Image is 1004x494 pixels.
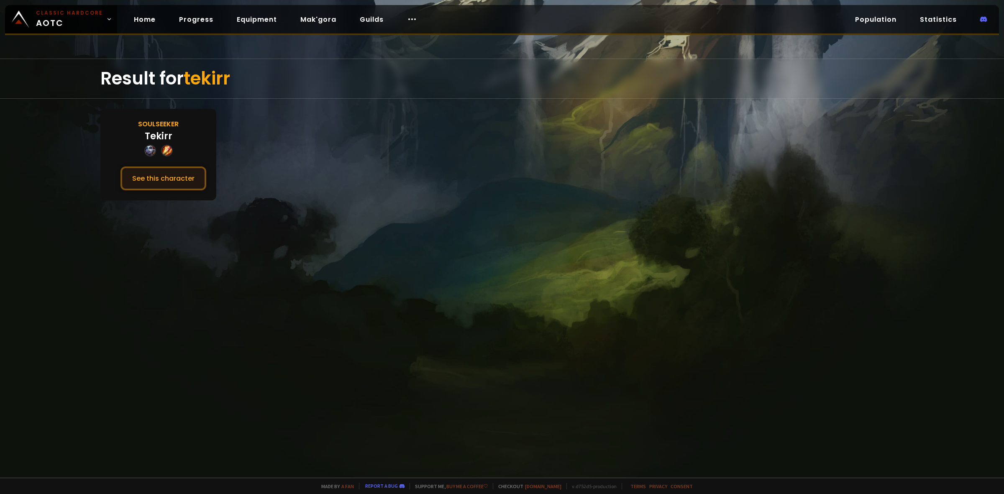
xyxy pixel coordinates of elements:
[446,483,488,489] a: Buy me a coffee
[566,483,617,489] span: v. d752d5 - production
[138,119,179,129] div: Soulseeker
[353,11,390,28] a: Guilds
[316,483,354,489] span: Made by
[36,9,103,29] span: AOTC
[127,11,162,28] a: Home
[100,59,904,98] div: Result for
[5,5,117,33] a: Classic HardcoreAOTC
[294,11,343,28] a: Mak'gora
[120,166,206,190] button: See this character
[525,483,561,489] a: [DOMAIN_NAME]
[848,11,903,28] a: Population
[341,483,354,489] a: a fan
[184,66,230,91] span: tekirr
[145,129,172,143] div: Tekirr
[913,11,963,28] a: Statistics
[671,483,693,489] a: Consent
[172,11,220,28] a: Progress
[230,11,284,28] a: Equipment
[493,483,561,489] span: Checkout
[365,483,398,489] a: Report a bug
[630,483,646,489] a: Terms
[649,483,667,489] a: Privacy
[36,9,103,17] small: Classic Hardcore
[410,483,488,489] span: Support me,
